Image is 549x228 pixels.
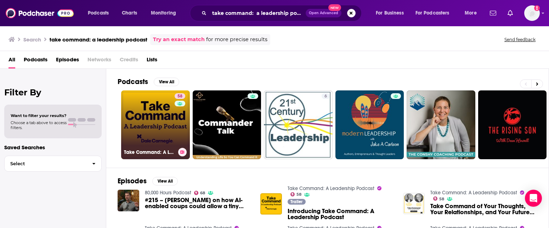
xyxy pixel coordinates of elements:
[24,54,47,68] a: Podcasts
[194,191,205,195] a: 68
[524,5,540,21] img: User Profile
[524,5,540,21] span: Logged in as dresnic
[118,190,139,211] img: #215 – Tom Davidson on how AI-enabled coups could allow a tiny group to seize power
[430,203,537,215] span: Take Command of Your Thoughts, Your Relationships, and Your Future with [PERSON_NAME] & [PERSON_N...
[534,5,540,11] svg: Email not verified
[328,4,341,11] span: New
[306,9,341,17] button: Open AdvancedNew
[50,36,147,43] h3: take command: a leadership podcast
[118,77,179,86] a: PodcastsView All
[403,193,425,215] img: Take Command of Your Thoughts, Your Relationships, and Your Future with Michael Crom & Joe Hart
[371,7,413,19] button: open menu
[154,78,179,86] button: View All
[124,149,175,155] h3: Take Command: A Leadership Podcast
[505,7,516,19] a: Show notifications dropdown
[209,7,306,19] input: Search podcasts, credits, & more...
[177,93,182,100] span: 58
[145,190,191,196] a: 80,000 Hours Podcast
[322,93,330,99] a: 6
[9,54,15,68] a: All
[117,7,141,19] a: Charts
[11,113,67,118] span: Want to filter your results?
[4,87,102,98] h2: Filter By
[145,197,252,209] span: #215 – [PERSON_NAME] on how AI-enabled coups could allow a tiny group to seize power
[376,8,404,18] span: For Business
[118,177,147,185] h2: Episodes
[433,196,445,201] a: 58
[151,8,176,18] span: Monitoring
[87,54,111,68] span: Networks
[487,7,499,19] a: Show notifications dropdown
[83,7,118,19] button: open menu
[288,208,395,220] a: Introducing Take Command: A Leadership Podcast
[264,90,333,159] a: 6
[525,190,542,207] div: Open Intercom Messenger
[4,156,102,172] button: Select
[411,7,460,19] button: open menu
[430,203,537,215] a: Take Command of Your Thoughts, Your Relationships, and Your Future with Michael Crom & Joe Hart
[290,200,302,204] span: Trailer
[309,11,338,15] span: Open Advanced
[260,193,282,215] img: Introducing Take Command: A Leadership Podcast
[197,5,368,21] div: Search podcasts, credits, & more...
[118,177,178,185] a: EpisodesView All
[439,198,444,201] span: 58
[200,191,205,195] span: 68
[146,7,185,19] button: open menu
[175,93,185,99] a: 58
[11,120,67,130] span: Choose a tab above to access filters.
[288,185,374,191] a: Take Command: A Leadership Podcast
[121,90,190,159] a: 58Take Command: A Leadership Podcast
[23,36,41,43] h3: Search
[5,161,86,166] span: Select
[56,54,79,68] a: Episodes
[122,8,137,18] span: Charts
[290,192,302,196] a: 58
[145,197,252,209] a: #215 – Tom Davidson on how AI-enabled coups could allow a tiny group to seize power
[120,54,138,68] span: Credits
[206,35,267,44] span: for more precise results
[6,6,74,20] img: Podchaser - Follow, Share and Rate Podcasts
[465,8,477,18] span: More
[88,8,109,18] span: Podcasts
[524,5,540,21] button: Show profile menu
[430,190,517,196] a: Take Command: A Leadership Podcast
[4,144,102,151] p: Saved Searches
[152,177,178,185] button: View All
[153,35,205,44] a: Try an exact match
[460,7,486,19] button: open menu
[147,54,157,68] a: Lists
[502,37,538,43] button: Send feedback
[324,93,327,100] span: 6
[296,193,301,196] span: 58
[118,77,148,86] h2: Podcasts
[415,8,449,18] span: For Podcasters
